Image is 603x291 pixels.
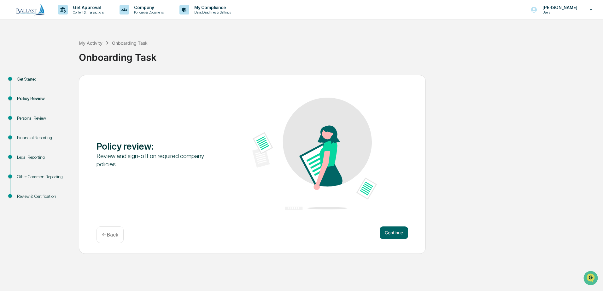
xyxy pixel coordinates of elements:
img: Policy review [252,98,377,210]
p: ← Back [102,232,118,238]
button: Start new chat [107,50,115,58]
a: 🗄️Attestations [43,77,81,88]
div: 🔎 [6,92,11,97]
div: Policy review : [97,140,221,152]
div: Personal Review [17,115,69,122]
button: Continue [380,226,408,239]
span: Data Lookup [13,91,40,98]
div: We're available if you need us! [21,54,80,60]
p: My Compliance [189,5,234,10]
p: Data, Deadlines & Settings [189,10,234,14]
div: Get Started [17,76,69,83]
p: Get Approval [68,5,107,10]
a: 🔎Data Lookup [4,89,42,100]
div: 🗄️ [46,80,51,85]
p: Content & Transactions [68,10,107,14]
span: Pylon [63,107,76,111]
div: 🖐️ [6,80,11,85]
p: [PERSON_NAME] [537,5,581,10]
a: 🖐️Preclearance [4,77,43,88]
div: Onboarding Task [79,47,600,63]
div: My Activity [79,40,102,46]
div: Policy Review [17,95,69,102]
p: Company [129,5,167,10]
div: Onboarding Task [112,40,148,46]
img: logo [15,4,45,16]
span: Preclearance [13,79,41,86]
div: Other Common Reporting [17,174,69,180]
span: Attestations [52,79,78,86]
p: Users [537,10,581,14]
div: Start new chat [21,48,103,54]
a: Powered byPylon [44,106,76,111]
div: Review & Certification [17,193,69,200]
iframe: Open customer support [583,270,600,287]
p: How can we help? [6,13,115,23]
p: Policies & Documents [129,10,167,14]
img: 1746055101610-c473b297-6a78-478c-a979-82029cc54cd1 [6,48,18,60]
div: Financial Reporting [17,134,69,141]
div: Legal Reporting [17,154,69,161]
div: Review and sign-off on required company policies. [97,152,221,168]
